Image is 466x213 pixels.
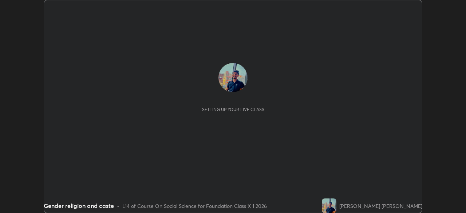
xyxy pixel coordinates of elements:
[218,63,248,92] img: e75eff41e7d447b597f5083ac0b66c99.jpg
[322,198,336,213] img: e75eff41e7d447b597f5083ac0b66c99.jpg
[339,202,422,210] div: [PERSON_NAME] [PERSON_NAME]
[122,202,267,210] div: L14 of Course On Social Science for Foundation Class X 1 2026
[202,107,264,112] div: Setting up your live class
[44,201,114,210] div: Gender religion and caste
[117,202,119,210] div: •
